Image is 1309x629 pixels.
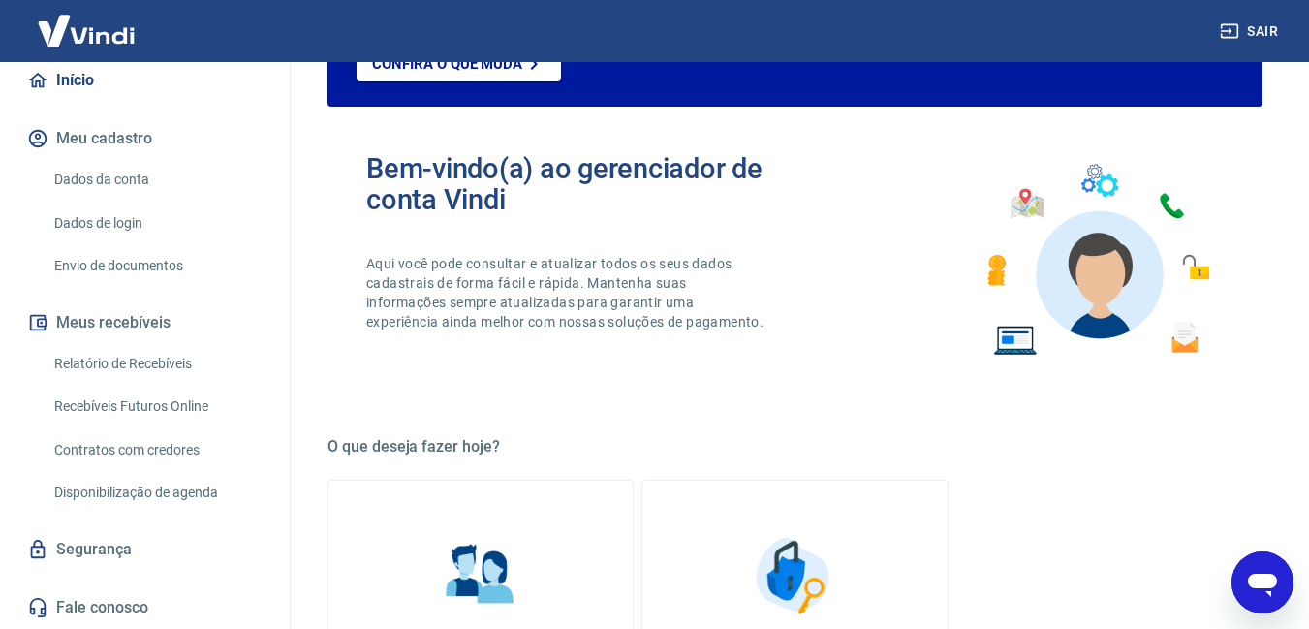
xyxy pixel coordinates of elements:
[47,160,266,200] a: Dados da conta
[366,254,767,331] p: Aqui você pode consultar e atualizar todos os seus dados cadastrais de forma fácil e rápida. Mant...
[47,387,266,426] a: Recebíveis Futuros Online
[366,153,795,215] h2: Bem-vindo(a) ao gerenciador de conta Vindi
[23,117,266,160] button: Meu cadastro
[372,55,522,73] p: Confira o que muda
[432,527,529,624] img: Informações pessoais
[1231,551,1293,613] iframe: Botão para abrir a janela de mensagens
[47,246,266,286] a: Envio de documentos
[1216,14,1286,49] button: Sair
[23,59,266,102] a: Início
[23,586,266,629] a: Fale conosco
[47,430,266,470] a: Contratos com credores
[47,473,266,513] a: Disponibilização de agenda
[23,528,266,571] a: Segurança
[47,204,266,243] a: Dados de login
[47,344,266,384] a: Relatório de Recebíveis
[970,153,1224,367] img: Imagem de um avatar masculino com diversos icones exemplificando as funcionalidades do gerenciado...
[746,527,843,624] img: Segurança
[23,301,266,344] button: Meus recebíveis
[23,1,149,60] img: Vindi
[327,437,1262,456] h5: O que deseja fazer hoje?
[357,47,561,81] a: Confira o que muda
